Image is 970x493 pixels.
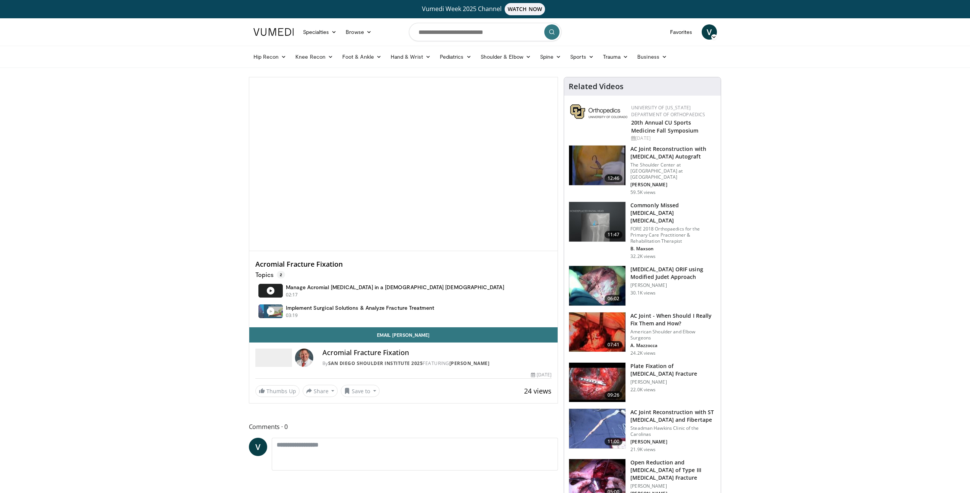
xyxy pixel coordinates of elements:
a: Email [PERSON_NAME] [249,327,558,343]
p: Steadman Hawkins Clinic of the Carolinas [630,425,716,437]
a: 07:41 AC Joint - When Should I Really Fix Them and How? American Shoulder and Elbow Surgeons A. M... [569,312,716,356]
span: 24 views [524,386,552,395]
a: V [702,24,717,40]
span: 09:26 [604,391,623,399]
img: 325549_0000_1.png.150x105_q85_crop-smart_upscale.jpg [569,409,625,448]
p: FORE 2018 Orthopaedics for the Primary Care Practitioner & Rehabilitation Therapist [630,226,716,244]
a: Trauma [598,49,633,64]
img: 355603a8-37da-49b6-856f-e00d7e9307d3.png.150x105_q85_autocrop_double_scale_upscale_version-0.2.png [570,104,627,119]
a: Spine [536,49,566,64]
h4: Acromial Fracture Fixation [322,349,552,357]
p: 32.2K views [630,253,656,259]
img: VuMedi Logo [253,28,294,36]
a: 09:26 Plate Fixation of [MEDICAL_DATA] Fracture [PERSON_NAME] 22.0K views [569,362,716,403]
img: San Diego Shoulder Institute 2025 [255,349,292,367]
button: Save to [341,385,380,397]
p: B. Maxson [630,246,716,252]
a: University of [US_STATE] Department of Orthopaedics [631,104,705,118]
a: 06:02 [MEDICAL_DATA] ORIF using Modified Judet Approach [PERSON_NAME] 30.1K views [569,266,716,306]
a: Pediatrics [435,49,476,64]
p: Topics [255,271,285,279]
p: [PERSON_NAME] [630,282,716,288]
a: Favorites [665,24,697,40]
img: Picture_4_42_2.png.150x105_q85_crop-smart_upscale.jpg [569,363,625,402]
p: A. Mazzocca [630,343,716,349]
span: 11:00 [604,438,623,445]
span: 12:46 [604,174,623,182]
span: WATCH NOW [505,3,545,15]
a: Vumedi Week 2025 ChannelWATCH NOW [255,3,716,15]
a: Hip Recon [249,49,291,64]
h4: Acromial Fracture Fixation [255,260,552,269]
h3: AC Joint - When Should I Really Fix Them and How? [630,312,716,327]
p: The Shoulder Center at [GEOGRAPHIC_DATA] at [GEOGRAPHIC_DATA] [630,162,716,180]
img: 134172_0000_1.png.150x105_q85_crop-smart_upscale.jpg [569,146,625,185]
p: 03:19 [286,312,298,319]
video-js: Video Player [249,77,558,251]
img: mazz_3.png.150x105_q85_crop-smart_upscale.jpg [569,312,625,352]
a: [PERSON_NAME] [449,360,490,367]
a: Hand & Wrist [386,49,435,64]
a: Thumbs Up [255,385,300,397]
a: Specialties [298,24,342,40]
img: 322858_0000_1.png.150x105_q85_crop-smart_upscale.jpg [569,266,625,306]
a: 11:00 AC Joint Reconstruction with ST [MEDICAL_DATA] and Fibertape Steadman Hawkins Clinic of the... [569,408,716,453]
h3: Commonly Missed [MEDICAL_DATA] [MEDICAL_DATA] [630,202,716,224]
button: Share [303,385,338,397]
a: Business [633,49,672,64]
div: [DATE] [531,371,552,378]
p: 22.0K views [630,387,656,393]
a: Knee Recon [291,49,338,64]
h3: Open Reduction and [MEDICAL_DATA] of Type III [MEDICAL_DATA] Fracture [630,459,716,482]
a: Browse [341,24,376,40]
p: American Shoulder and Elbow Surgeons [630,329,716,341]
h4: Manage Acromial [MEDICAL_DATA] in a [DEMOGRAPHIC_DATA] [DEMOGRAPHIC_DATA] [286,284,504,291]
a: San Diego Shoulder Institute 2025 [328,360,423,367]
h3: AC Joint Reconstruction with [MEDICAL_DATA] Autograft [630,145,716,160]
span: 2 [277,271,285,279]
h3: [MEDICAL_DATA] ORIF using Modified Judet Approach [630,266,716,281]
p: [PERSON_NAME] [630,379,716,385]
p: 30.1K views [630,290,656,296]
h3: AC Joint Reconstruction with ST [MEDICAL_DATA] and Fibertape [630,408,716,424]
p: 02:17 [286,291,298,298]
p: 24.2K views [630,350,656,356]
p: [PERSON_NAME] [630,182,716,188]
p: [PERSON_NAME] [630,483,716,489]
h4: Related Videos [569,82,624,91]
span: 07:41 [604,341,623,349]
a: 20th Annual CU Sports Medicine Fall Symposium [631,119,698,134]
div: [DATE] [631,135,715,142]
a: 12:46 AC Joint Reconstruction with [MEDICAL_DATA] Autograft The Shoulder Center at [GEOGRAPHIC_DA... [569,145,716,195]
h4: Implement Surgical Solutions & Analyze Fracture Treatment [286,304,434,311]
a: Sports [566,49,598,64]
a: Foot & Ankle [338,49,386,64]
img: b2c65235-e098-4cd2-ab0f-914df5e3e270.150x105_q85_crop-smart_upscale.jpg [569,202,625,242]
a: 11:47 Commonly Missed [MEDICAL_DATA] [MEDICAL_DATA] FORE 2018 Orthopaedics for the Primary Care P... [569,202,716,259]
div: By FEATURING [322,360,552,367]
a: V [249,438,267,456]
p: [PERSON_NAME] [630,439,716,445]
span: 06:02 [604,295,623,303]
p: 21.9K views [630,447,656,453]
input: Search topics, interventions [409,23,561,41]
img: Avatar [295,349,313,367]
span: 11:47 [604,231,623,238]
span: Comments 0 [249,422,558,432]
h3: Plate Fixation of [MEDICAL_DATA] Fracture [630,362,716,378]
a: Shoulder & Elbow [476,49,536,64]
p: 59.5K views [630,189,656,195]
